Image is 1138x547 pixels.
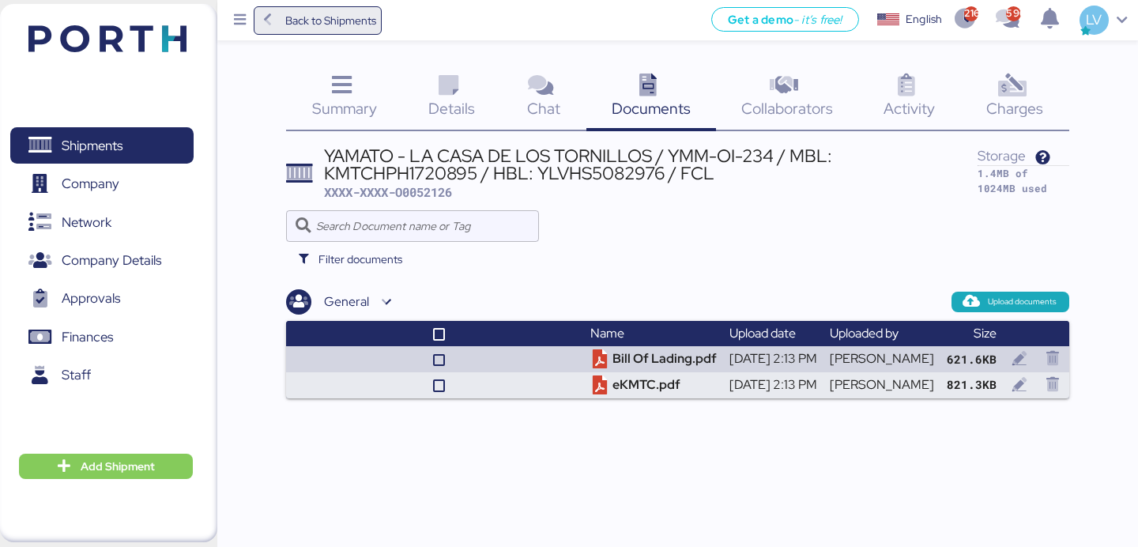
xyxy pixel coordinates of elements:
[285,11,376,30] span: Back to Shipments
[10,357,194,394] a: Staff
[324,292,369,311] div: General
[62,287,120,310] span: Approvals
[951,292,1069,312] button: Upload documents
[884,98,935,119] span: Activity
[318,250,402,269] span: Filter documents
[584,372,723,398] td: eKMTC.pdf
[823,346,940,372] td: [PERSON_NAME]
[974,325,997,341] span: Size
[1086,9,1102,30] span: LV
[978,146,1026,164] span: Storage
[62,172,119,195] span: Company
[10,127,194,164] a: Shipments
[940,372,1003,398] td: 821.3KB
[906,11,942,28] div: English
[62,211,111,234] span: Network
[62,249,161,272] span: Company Details
[81,457,155,476] span: Add Shipment
[723,346,823,372] td: [DATE] 2:13 PM
[612,98,691,119] span: Documents
[940,346,1003,372] td: 621.6KB
[286,245,415,273] button: Filter documents
[428,98,475,119] span: Details
[741,98,833,119] span: Collaborators
[324,147,978,183] div: YAMATO - LA CASA DE LOS TORNILLOS / YMM-OI-234 / MBL: KMTCHPH1720895 / HBL: YLVHS5082976 / FCL
[830,325,899,341] span: Uploaded by
[823,372,940,398] td: [PERSON_NAME]
[62,326,113,349] span: Finances
[986,98,1043,119] span: Charges
[62,364,91,387] span: Staff
[312,98,377,119] span: Summary
[590,325,624,341] span: Name
[10,204,194,240] a: Network
[10,281,194,317] a: Approvals
[10,166,194,202] a: Company
[978,166,1069,196] div: 1.4MB of 1024MB used
[584,346,723,372] td: Bill Of Lading.pdf
[988,295,1057,309] span: Upload documents
[324,184,452,200] span: XXXX-XXXX-O0052126
[62,134,122,157] span: Shipments
[19,454,193,479] button: Add Shipment
[729,325,796,341] span: Upload date
[316,210,530,242] input: Search Document name or Tag
[10,243,194,279] a: Company Details
[10,319,194,356] a: Finances
[527,98,560,119] span: Chat
[723,372,823,398] td: [DATE] 2:13 PM
[254,6,382,35] a: Back to Shipments
[227,7,254,34] button: Menu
